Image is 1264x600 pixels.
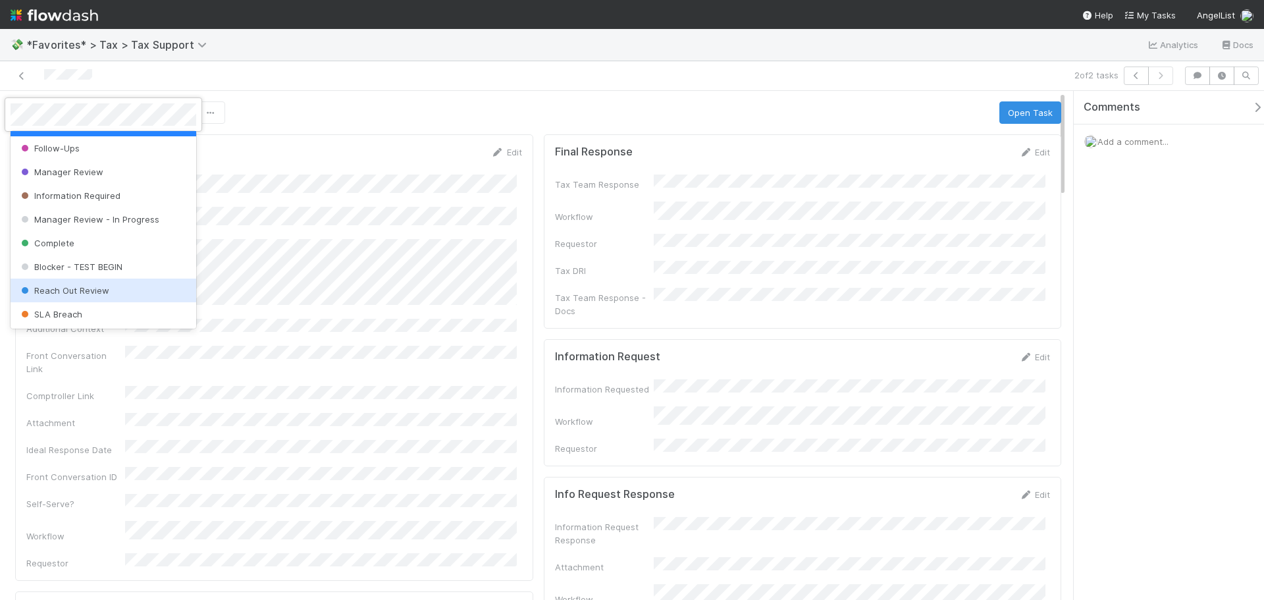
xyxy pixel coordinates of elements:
[18,167,103,177] span: Manager Review
[18,285,109,296] span: Reach Out Review
[18,238,74,248] span: Complete
[18,190,120,201] span: Information Required
[18,261,122,272] span: Blocker - TEST BEGIN
[18,309,82,319] span: SLA Breach
[18,143,80,153] span: Follow-Ups
[18,214,159,225] span: Manager Review - In Progress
